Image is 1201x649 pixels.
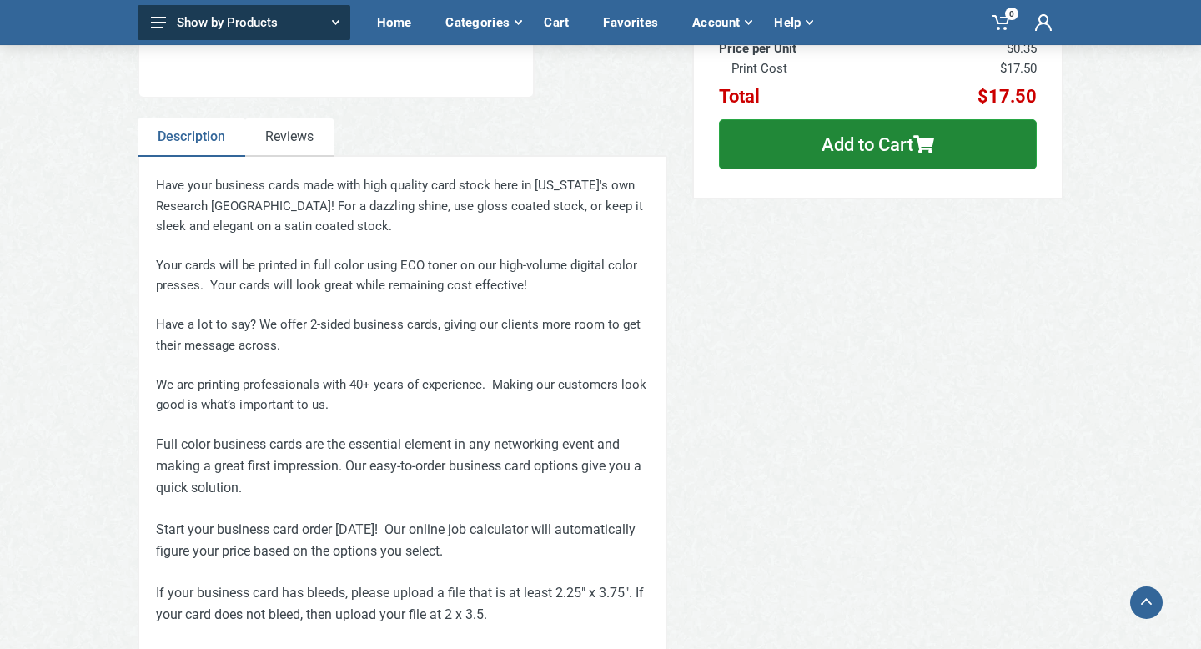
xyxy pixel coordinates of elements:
[156,519,649,562] p: Start your business card order [DATE]! Our online job calculator will automatically figure your p...
[681,5,762,40] div: Account
[138,5,350,40] button: Show by Products
[719,58,899,78] th: Print Cost
[1005,8,1018,20] span: 0
[156,582,649,626] p: If your business card has bleeds, please upload a file that is at least 2.25" x 3.75". If your ca...
[156,175,649,415] div: Have your business cards made with high quality card stock here in [US_STATE]'s own Research [GEO...
[977,86,1037,107] span: $17.50
[434,5,532,40] div: Categories
[156,375,649,415] p: We are printing professionals with 40+ years of experience. Making our customers look good is wha...
[1007,41,1037,56] span: $0.35
[719,119,1037,169] button: Add to Cart
[1000,61,1037,76] span: $17.50
[156,314,649,355] p: Have a lot to say? We offer 2-sided business cards, giving our clients more room to get their mes...
[365,5,434,40] div: Home
[719,38,899,58] th: Price per Unit
[719,78,899,107] th: Total
[156,255,649,296] p: Your cards will be printed in full color using ECO toner on our high-volume digital color presses...
[532,5,591,40] div: Cart
[591,5,681,40] div: Favorites
[245,118,334,157] a: Reviews
[138,118,245,157] a: Description
[762,5,823,40] div: Help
